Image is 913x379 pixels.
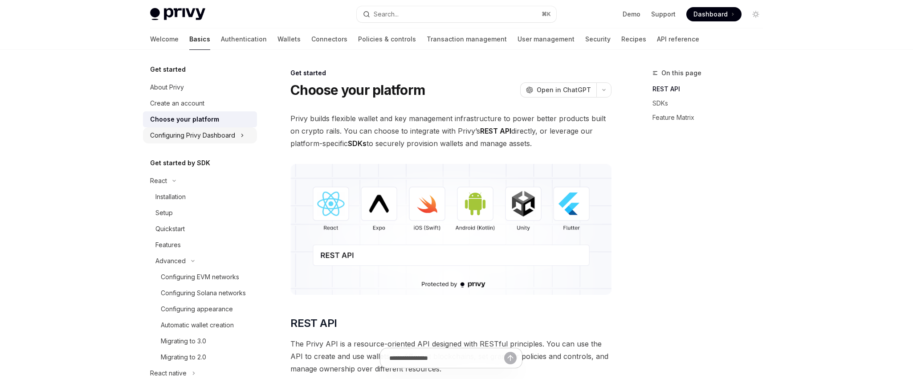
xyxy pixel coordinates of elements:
[623,10,640,19] a: Demo
[161,320,234,330] div: Automatic wallet creation
[277,29,301,50] a: Wallets
[520,82,596,98] button: Open in ChatGPT
[143,317,257,333] a: Automatic wallet creation
[518,29,575,50] a: User management
[150,130,235,141] div: Configuring Privy Dashboard
[143,237,257,253] a: Features
[348,139,367,148] strong: SDKs
[143,333,257,349] a: Migrating to 3.0
[651,10,676,19] a: Support
[652,96,770,110] a: SDKs
[537,86,591,94] span: Open in ChatGPT
[389,348,504,368] input: Ask a question...
[652,110,770,125] a: Feature Matrix
[143,205,257,221] a: Setup
[221,29,267,50] a: Authentication
[155,224,185,234] div: Quickstart
[143,349,257,365] a: Migrating to 2.0
[143,111,257,127] a: Choose your platform
[374,9,399,20] div: Search...
[150,98,204,109] div: Create an account
[161,304,233,314] div: Configuring appearance
[161,288,246,298] div: Configuring Solana networks
[150,114,219,125] div: Choose your platform
[311,29,347,50] a: Connectors
[143,253,257,269] button: Toggle Advanced section
[143,79,257,95] a: About Privy
[290,82,425,98] h1: Choose your platform
[480,126,511,135] strong: REST API
[290,69,611,77] div: Get started
[150,368,187,379] div: React native
[621,29,646,50] a: Recipes
[585,29,611,50] a: Security
[155,208,173,218] div: Setup
[150,82,184,93] div: About Privy
[161,336,206,346] div: Migrating to 3.0
[150,158,210,168] h5: Get started by SDK
[143,269,257,285] a: Configuring EVM networks
[357,6,556,22] button: Open search
[427,29,507,50] a: Transaction management
[657,29,699,50] a: API reference
[150,175,167,186] div: React
[155,240,181,250] div: Features
[693,10,728,19] span: Dashboard
[161,272,239,282] div: Configuring EVM networks
[143,189,257,205] a: Installation
[150,8,205,20] img: light logo
[290,164,611,295] img: images/Platform2.png
[749,7,763,21] button: Toggle dark mode
[143,285,257,301] a: Configuring Solana networks
[143,95,257,111] a: Create an account
[143,173,257,189] button: Toggle React section
[155,192,186,202] div: Installation
[150,29,179,50] a: Welcome
[143,221,257,237] a: Quickstart
[686,7,742,21] a: Dashboard
[652,82,770,96] a: REST API
[504,352,517,364] button: Send message
[542,11,551,18] span: ⌘ K
[661,68,701,78] span: On this page
[155,256,186,266] div: Advanced
[143,301,257,317] a: Configuring appearance
[161,352,206,363] div: Migrating to 2.0
[150,64,186,75] h5: Get started
[290,112,611,150] span: Privy builds flexible wallet and key management infrastructure to power better products built on ...
[189,29,210,50] a: Basics
[143,127,257,143] button: Toggle Configuring Privy Dashboard section
[290,338,611,375] span: The Privy API is a resource-oriented API designed with RESTful principles. You can use the API to...
[358,29,416,50] a: Policies & controls
[290,316,337,330] span: REST API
